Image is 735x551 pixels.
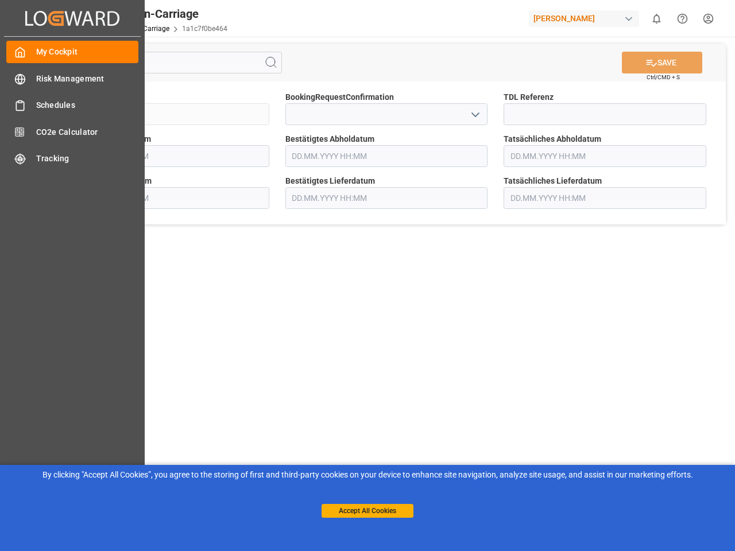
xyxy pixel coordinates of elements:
span: Risk Management [36,73,139,85]
span: CO2e Calculator [36,126,139,138]
span: Tatsächliches Lieferdatum [504,175,602,187]
button: Help Center [670,6,695,32]
a: My Cockpit [6,41,138,63]
input: DD.MM.YYYY HH:MM [67,145,269,167]
span: Schedules [36,99,139,111]
span: Bestätigtes Lieferdatum [285,175,375,187]
button: show 0 new notifications [644,6,670,32]
button: open menu [466,106,483,123]
button: SAVE [622,52,702,73]
span: Ctrl/CMD + S [647,73,680,82]
input: Search Fields [53,52,282,73]
a: Risk Management [6,67,138,90]
span: My Cockpit [36,46,139,58]
button: [PERSON_NAME] [529,7,644,29]
input: DD.MM.YYYY HH:MM [285,145,488,167]
button: Accept All Cookies [322,504,413,518]
a: CO2e Calculator [6,121,138,143]
span: BookingRequestConfirmation [285,91,394,103]
a: Schedules [6,94,138,117]
span: Tracking [36,153,139,165]
input: DD.MM.YYYY HH:MM [285,187,488,209]
span: Bestätigtes Abholdatum [285,133,374,145]
span: Tatsächliches Abholdatum [504,133,601,145]
div: [PERSON_NAME] [529,10,639,27]
input: DD.MM.YYYY HH:MM [504,187,706,209]
a: Tracking [6,148,138,170]
div: By clicking "Accept All Cookies”, you agree to the storing of first and third-party cookies on yo... [8,469,727,481]
input: DD.MM.YYYY HH:MM [504,145,706,167]
span: TDL Referenz [504,91,554,103]
input: DD.MM.YYYY HH:MM [67,187,269,209]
